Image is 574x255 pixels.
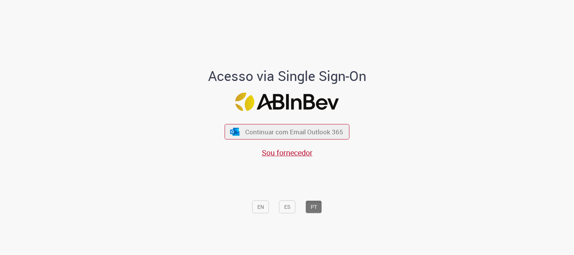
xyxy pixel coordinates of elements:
img: ícone Azure/Microsoft 360 [229,127,240,135]
button: ES [279,201,296,213]
span: Continuar com Email Outlook 365 [245,127,343,136]
button: EN [252,201,269,213]
h1: Acesso via Single Sign-On [182,68,392,84]
img: Logo ABInBev [235,92,339,111]
a: Sou fornecedor [262,148,313,158]
button: PT [306,201,322,213]
button: ícone Azure/Microsoft 360 Continuar com Email Outlook 365 [225,124,350,140]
